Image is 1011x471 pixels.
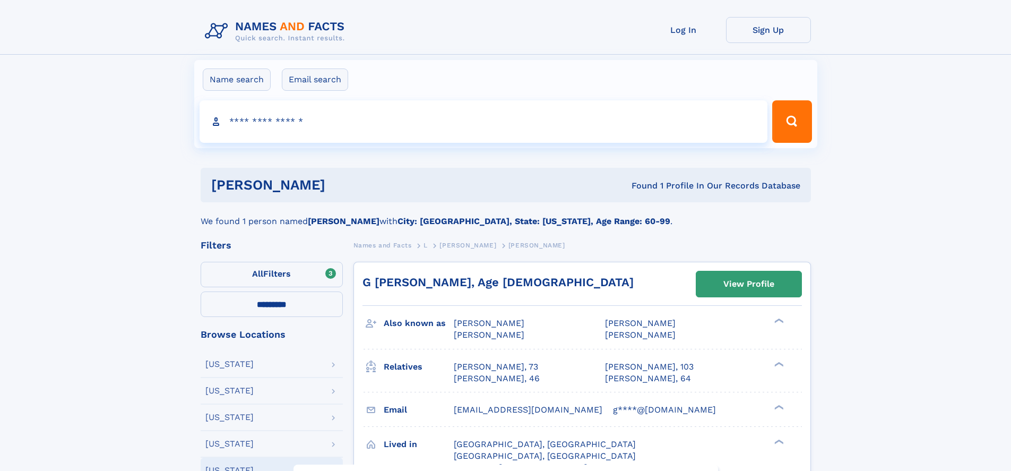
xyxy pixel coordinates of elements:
[439,238,496,252] a: [PERSON_NAME]
[201,17,353,46] img: Logo Names and Facts
[201,241,343,250] div: Filters
[723,272,774,296] div: View Profile
[641,17,726,43] a: Log In
[508,242,565,249] span: [PERSON_NAME]
[478,180,800,192] div: Found 1 Profile In Our Records Database
[282,68,348,91] label: Email search
[252,269,263,279] span: All
[200,100,768,143] input: search input
[454,361,538,373] a: [PERSON_NAME], 73
[201,330,343,339] div: Browse Locations
[772,404,784,410] div: ❯
[201,202,811,228] div: We found 1 person named with .
[605,330,676,340] span: [PERSON_NAME]
[384,401,454,419] h3: Email
[605,373,691,384] a: [PERSON_NAME], 64
[384,314,454,332] h3: Also known as
[454,405,602,415] span: [EMAIL_ADDRESS][DOMAIN_NAME]
[201,262,343,287] label: Filters
[205,360,254,369] div: [US_STATE]
[362,276,634,289] a: G [PERSON_NAME], Age [DEMOGRAPHIC_DATA]
[772,100,811,143] button: Search Button
[696,271,801,297] a: View Profile
[205,440,254,448] div: [US_STATE]
[726,17,811,43] a: Sign Up
[772,318,784,324] div: ❯
[353,238,412,252] a: Names and Facts
[424,238,428,252] a: L
[454,439,636,449] span: [GEOGRAPHIC_DATA], [GEOGRAPHIC_DATA]
[384,358,454,376] h3: Relatives
[439,242,496,249] span: [PERSON_NAME]
[424,242,428,249] span: L
[308,216,379,226] b: [PERSON_NAME]
[384,435,454,453] h3: Lived in
[605,361,694,373] a: [PERSON_NAME], 103
[203,68,271,91] label: Name search
[205,387,254,395] div: [US_STATE]
[205,413,254,422] div: [US_STATE]
[454,373,540,384] a: [PERSON_NAME], 46
[772,361,784,367] div: ❯
[454,451,636,461] span: [GEOGRAPHIC_DATA], [GEOGRAPHIC_DATA]
[211,178,479,192] h1: [PERSON_NAME]
[398,216,670,226] b: City: [GEOGRAPHIC_DATA], State: [US_STATE], Age Range: 60-99
[454,318,524,328] span: [PERSON_NAME]
[605,318,676,328] span: [PERSON_NAME]
[454,330,524,340] span: [PERSON_NAME]
[772,438,784,445] div: ❯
